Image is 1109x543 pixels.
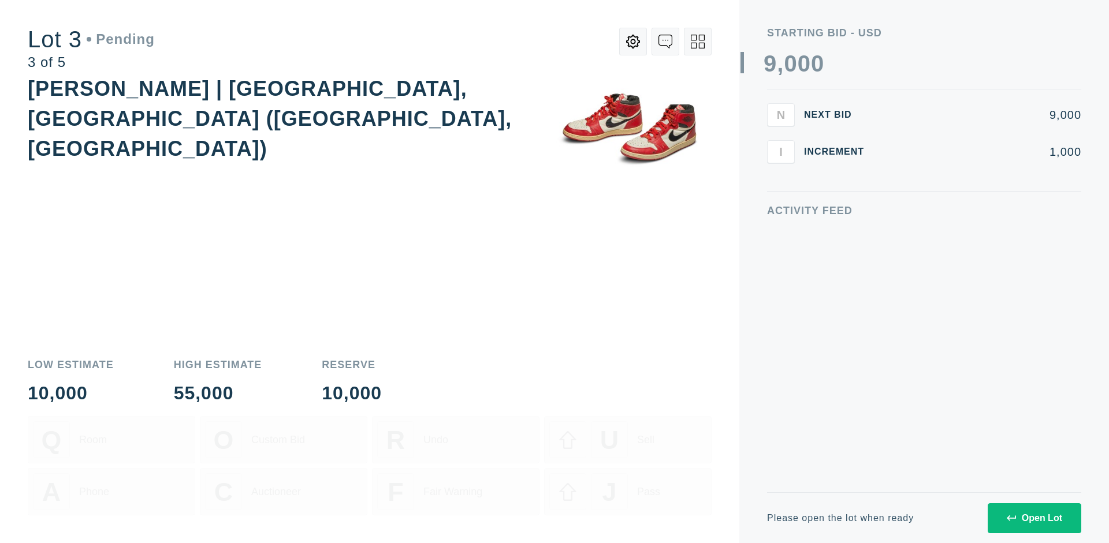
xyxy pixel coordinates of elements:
div: Open Lot [1007,513,1062,523]
div: 0 [784,52,797,75]
div: Low Estimate [28,359,114,370]
div: Please open the lot when ready [767,514,914,523]
button: N [767,103,795,126]
div: 10,000 [322,384,382,402]
div: Increment [804,147,873,156]
div: High Estimate [174,359,262,370]
div: Reserve [322,359,382,370]
div: Next Bid [804,110,873,119]
span: I [779,145,783,158]
span: N [777,108,785,121]
div: 1,000 [883,146,1081,158]
div: Lot 3 [28,28,155,51]
div: 10,000 [28,384,114,402]
div: 55,000 [174,384,262,402]
div: , [777,52,784,283]
div: Starting Bid - USD [767,28,1081,38]
div: [PERSON_NAME] | [GEOGRAPHIC_DATA], [GEOGRAPHIC_DATA] ([GEOGRAPHIC_DATA], [GEOGRAPHIC_DATA]) [28,77,512,160]
button: Open Lot [988,503,1081,533]
div: Pending [87,32,155,46]
div: 3 of 5 [28,55,155,69]
div: 0 [811,52,824,75]
div: 0 [798,52,811,75]
div: 9 [764,52,777,75]
button: I [767,140,795,163]
div: Activity Feed [767,205,1081,216]
div: 9,000 [883,109,1081,121]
